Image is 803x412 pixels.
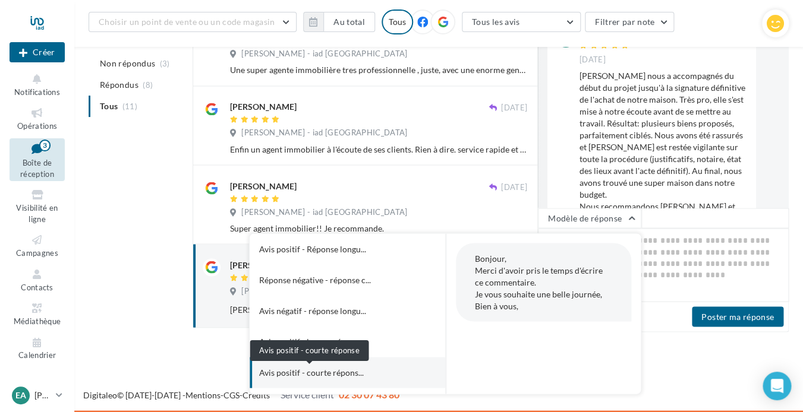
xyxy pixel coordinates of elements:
button: Au total [323,12,375,32]
button: Au total [303,12,375,32]
span: [PERSON_NAME] - iad [GEOGRAPHIC_DATA] [241,128,407,138]
span: [DATE] [501,182,527,192]
button: Avis positif - longue répons... [250,326,412,357]
div: Super agent immobilier!! Je recommande. [230,222,527,234]
span: Avis positif - courte répons... [259,366,364,378]
a: CGS [223,389,240,400]
span: Avis positif - Réponse longu... [259,243,366,255]
a: Opérations [10,104,65,133]
button: Choisir un point de vente ou un code magasin [89,12,297,32]
span: © [DATE]-[DATE] - - - [83,389,399,400]
span: Répondus [100,79,138,91]
span: Boîte de réception [20,158,54,179]
button: Modèle de réponse [538,208,641,228]
button: Poster ma réponse [692,306,783,327]
span: Opérations [17,121,57,131]
span: [DATE] [501,103,527,113]
a: Calendrier [10,334,65,363]
div: [PERSON_NAME] [230,101,297,113]
span: Médiathèque [14,316,61,326]
div: Enfin un agent immobilier à l'écoute de ses clients. Rien à dire. service rapide et très professi... [230,143,527,155]
div: [PERSON_NAME] nous a accompagnés du début du projet jusqu'à la signature définitive de l'achat de... [230,303,450,315]
a: Mentions [185,389,221,400]
a: Médiathèque [10,299,65,328]
div: [PERSON_NAME] nous a accompagnés du début du projet jusqu'à la signature définitive de l'achat de... [580,70,747,224]
span: [DATE] [580,55,606,65]
button: Avis positif - Réponse longu... [250,233,412,264]
span: Choisir un point de vente ou un code magasin [99,17,275,27]
a: Contacts [10,265,65,294]
span: [PERSON_NAME] - iad [GEOGRAPHIC_DATA] [241,49,407,59]
div: [PERSON_NAME] [230,180,297,192]
div: Open Intercom Messenger [763,372,791,400]
button: Filtrer par note [585,12,675,32]
span: Contacts [21,283,53,292]
span: Campagnes [16,248,58,258]
span: [PERSON_NAME] - iad [GEOGRAPHIC_DATA] [241,207,407,217]
span: Non répondus [100,58,155,69]
div: Une super agente immobilière tres professionnelle , juste, avec une enorme gentillesse qui plus est. [230,64,527,76]
span: Tous les avis [472,17,520,27]
span: Avis positif - longue répons... [259,335,364,347]
span: Service client [281,388,334,400]
span: 02 30 07 43 80 [339,388,399,400]
div: [PERSON_NAME] [230,259,297,271]
button: Avis positif - courte répons... [250,357,412,388]
div: Tous [382,9,413,34]
span: Bonjour, Merci d'avoir pris le temps d'écrire ce commentaire. Je vous souhaite une belle journée,... [475,253,603,310]
span: EA [15,389,26,401]
a: Visibilité en ligne [10,186,65,226]
span: Réponse négative - réponse c... [259,274,371,286]
a: EA [PERSON_NAME] [10,384,65,407]
div: Avis positif - courte réponse [250,340,369,360]
button: Avis négatif - réponse longu... [250,295,412,326]
a: Digitaleo [83,389,117,400]
button: Créer [10,42,65,62]
a: Campagnes [10,231,65,260]
span: Avis négatif - réponse longu... [259,305,366,316]
span: Notifications [14,87,60,97]
button: Réponse négative - réponse c... [250,264,412,295]
span: [PERSON_NAME] - iad [GEOGRAPHIC_DATA] [241,286,407,296]
div: 3 [39,140,51,151]
span: Calendrier [18,351,56,360]
button: Tous les avis [462,12,581,32]
a: Boîte de réception3 [10,138,65,182]
div: Nouvelle campagne [10,42,65,62]
span: Visibilité en ligne [16,203,58,224]
p: [PERSON_NAME] [34,389,51,401]
span: (8) [143,80,153,90]
a: Crédits [243,389,270,400]
button: Notifications [10,70,65,99]
span: (3) [160,59,170,68]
